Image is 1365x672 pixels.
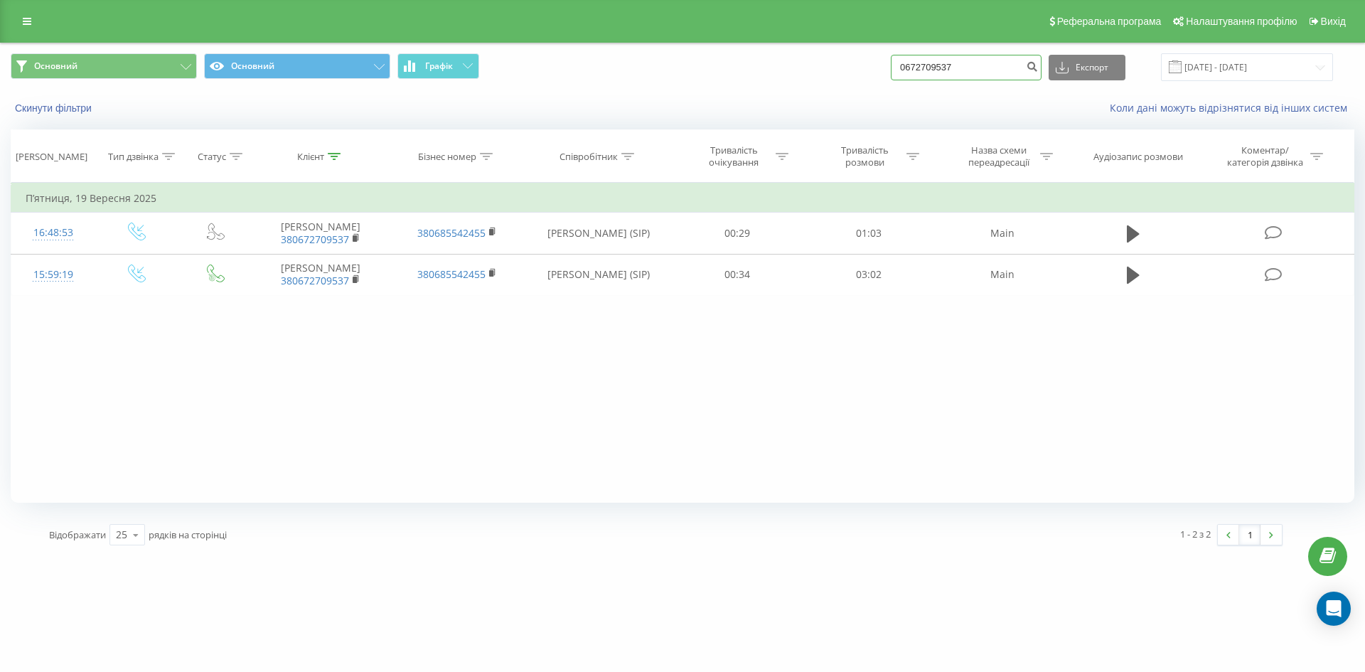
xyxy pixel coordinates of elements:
[49,528,106,541] span: Відображати
[417,226,486,240] a: 380685542455
[696,144,772,169] div: Тривалість очікування
[11,184,1354,213] td: П’ятниця, 19 Вересня 2025
[11,102,99,114] button: Скинути фільтри
[425,61,453,71] span: Графік
[204,53,390,79] button: Основний
[252,254,389,295] td: [PERSON_NAME]
[198,151,226,163] div: Статус
[116,528,127,542] div: 25
[26,261,81,289] div: 15:59:19
[34,60,77,72] span: Основний
[108,151,159,163] div: Тип дзвінка
[934,254,1071,295] td: Main
[672,213,803,254] td: 00:29
[803,254,933,295] td: 03:02
[827,144,903,169] div: Тривалість розмови
[418,151,476,163] div: Бізнес номер
[672,254,803,295] td: 00:34
[1239,525,1260,545] a: 1
[1049,55,1125,80] button: Експорт
[1057,16,1162,27] span: Реферальна програма
[960,144,1037,169] div: Назва схеми переадресації
[803,213,933,254] td: 01:03
[417,267,486,281] a: 380685542455
[934,213,1071,254] td: Main
[891,55,1042,80] input: Пошук за номером
[1186,16,1297,27] span: Налаштування профілю
[281,274,349,287] a: 380672709537
[525,254,672,295] td: [PERSON_NAME] (SIP)
[16,151,87,163] div: [PERSON_NAME]
[1093,151,1183,163] div: Аудіозапис розмови
[1110,101,1354,114] a: Коли дані можуть відрізнятися вiд інших систем
[1224,144,1307,169] div: Коментар/категорія дзвінка
[26,219,81,247] div: 16:48:53
[281,233,349,246] a: 380672709537
[1180,527,1211,541] div: 1 - 2 з 2
[560,151,618,163] div: Співробітник
[1317,592,1351,626] div: Open Intercom Messenger
[1321,16,1346,27] span: Вихід
[297,151,324,163] div: Клієнт
[252,213,389,254] td: [PERSON_NAME]
[525,213,672,254] td: [PERSON_NAME] (SIP)
[397,53,479,79] button: Графік
[149,528,227,541] span: рядків на сторінці
[11,53,197,79] button: Основний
